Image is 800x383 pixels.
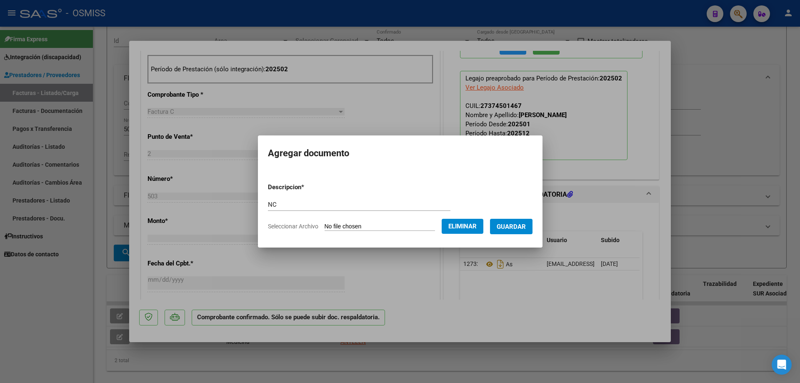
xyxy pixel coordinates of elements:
[268,223,318,230] span: Seleccionar Archivo
[448,223,477,230] span: Eliminar
[268,183,347,192] p: Descripcion
[442,219,483,234] button: Eliminar
[772,355,792,375] div: Open Intercom Messenger
[268,145,532,161] h2: Agregar documento
[490,219,532,234] button: Guardar
[497,223,526,230] span: Guardar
